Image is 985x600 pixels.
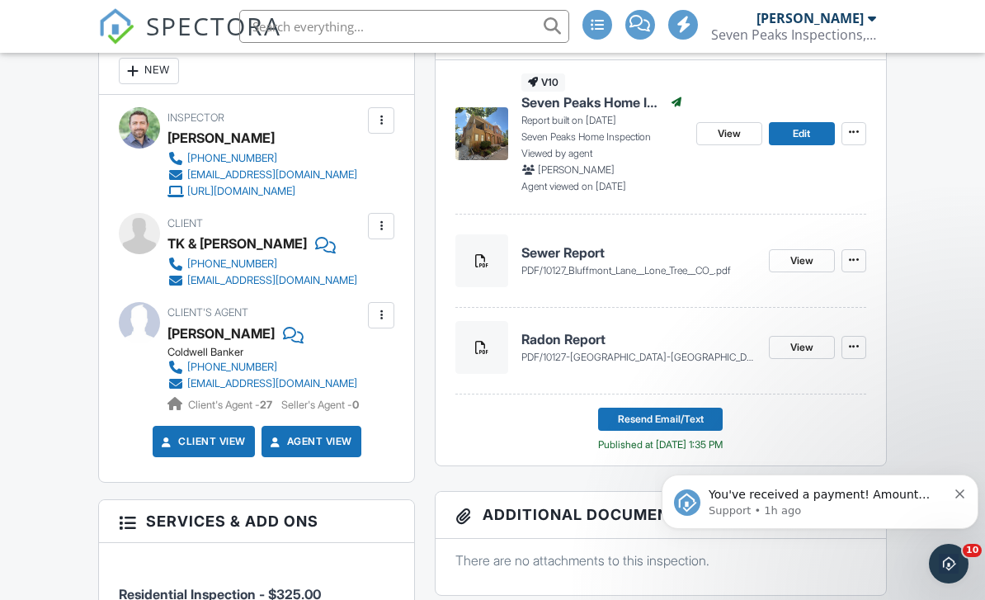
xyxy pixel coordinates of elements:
span: Client's Agent - [188,399,275,411]
a: [PERSON_NAME] [167,321,275,346]
img: The Best Home Inspection Software - Spectora [98,8,134,45]
a: [EMAIL_ADDRESS][DOMAIN_NAME] [167,376,357,392]
h3: Services & Add ons [99,500,414,543]
h3: Additional Documents [436,492,885,539]
button: Dismiss notification [300,45,311,59]
div: [PHONE_NUMBER] [187,152,277,165]
span: SPECTORA [146,8,281,43]
a: SPECTORA [98,22,281,57]
iframe: Intercom live chat [929,544,969,583]
a: [PHONE_NUMBER] [167,150,357,167]
p: There are no attachments to this inspection. [455,551,865,569]
div: Seven Peaks Inspections, LLC [711,26,876,43]
span: Client's Agent [167,306,248,319]
p: Message from Support, sent 1h ago [54,64,292,78]
input: Search everything... [239,10,569,43]
div: [PHONE_NUMBER] [187,257,277,271]
a: [EMAIL_ADDRESS][DOMAIN_NAME] [167,272,357,289]
div: [PERSON_NAME] [167,125,275,150]
span: Inspector [167,111,224,124]
a: [EMAIL_ADDRESS][DOMAIN_NAME] [167,167,357,183]
div: TK & [PERSON_NAME] [167,231,307,256]
div: New [119,58,179,84]
div: [PERSON_NAME] [756,10,864,26]
strong: 27 [260,399,272,411]
strong: 0 [352,399,359,411]
a: Agent View [267,433,352,450]
div: [EMAIL_ADDRESS][DOMAIN_NAME] [187,377,357,390]
span: Seller's Agent - [281,399,359,411]
a: Client View [158,433,246,450]
iframe: Intercom notifications message [655,440,985,555]
div: [EMAIL_ADDRESS][DOMAIN_NAME] [187,274,357,287]
span: 10 [963,544,982,557]
div: [URL][DOMAIN_NAME] [187,185,295,198]
a: [URL][DOMAIN_NAME] [167,183,357,200]
span: Client [167,217,203,229]
div: [EMAIL_ADDRESS][DOMAIN_NAME] [187,168,357,182]
a: [PHONE_NUMBER] [167,359,357,376]
a: [PHONE_NUMBER] [167,256,357,272]
div: Coldwell Banker [167,346,370,359]
div: [PHONE_NUMBER] [187,361,277,374]
span: You've received a payment! Amount $640.00 Fee $17.90 Net $622.10 Transaction # pi_3SCC7nK7snlDGpR... [54,48,286,225]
